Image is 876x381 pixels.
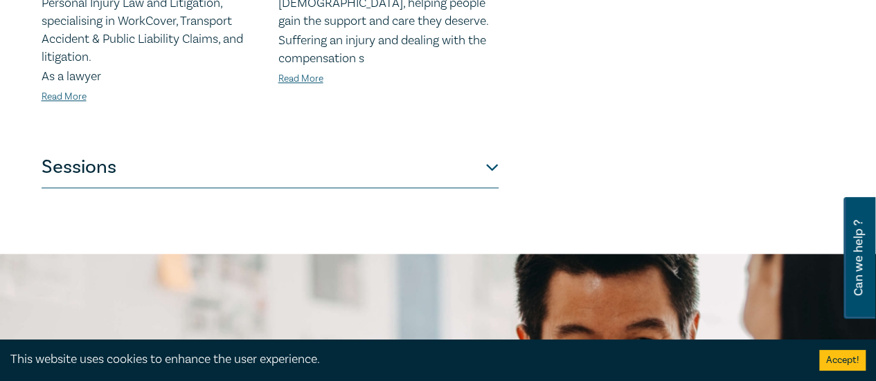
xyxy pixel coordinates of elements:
[278,32,499,68] p: Suffering an injury and dealing with the compensation s
[278,73,323,85] a: Read More
[10,351,798,369] div: This website uses cookies to enhance the user experience.
[819,350,866,371] button: Accept cookies
[42,147,499,188] button: Sessions
[42,91,87,103] a: Read More
[42,68,262,86] p: As a lawyer
[852,205,865,310] span: Can we help ?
